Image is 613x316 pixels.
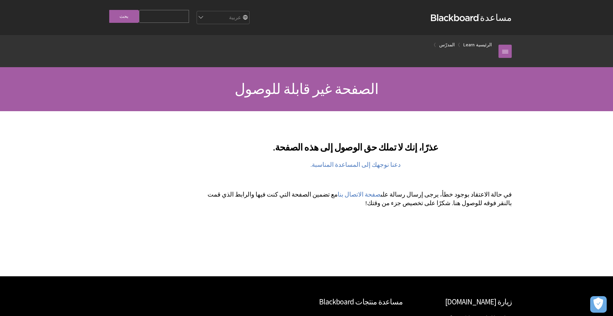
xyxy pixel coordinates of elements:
[463,41,475,49] a: Learn
[310,161,401,169] a: دعنا نوجهك إلى المساعدة المناسبة.
[590,296,607,313] button: فتح التفضيلات
[476,41,492,49] a: الرئيسية
[199,132,512,154] h2: عذرًا، إنك لا تملك حق الوصول إلى هذه الصفحة.
[431,12,512,23] a: مساعدةBlackboard
[235,80,378,98] span: الصفحة غير قابلة للوصول
[199,190,512,207] p: في حالة الاعتقاد بوجود خطأ، يرجى إرسال رسالة على مع تضمين الصفحة التي كنت فيها والرابط الذي قمت ب...
[445,297,512,306] a: زيارة [DOMAIN_NAME]
[196,11,249,24] select: Site Language Selector
[338,191,381,199] a: صفحة الاتصال بنا
[204,296,402,308] h2: مساعدة منتجات Blackboard
[439,41,455,49] a: المدرّس
[109,10,139,23] input: بحث
[431,14,480,21] strong: Blackboard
